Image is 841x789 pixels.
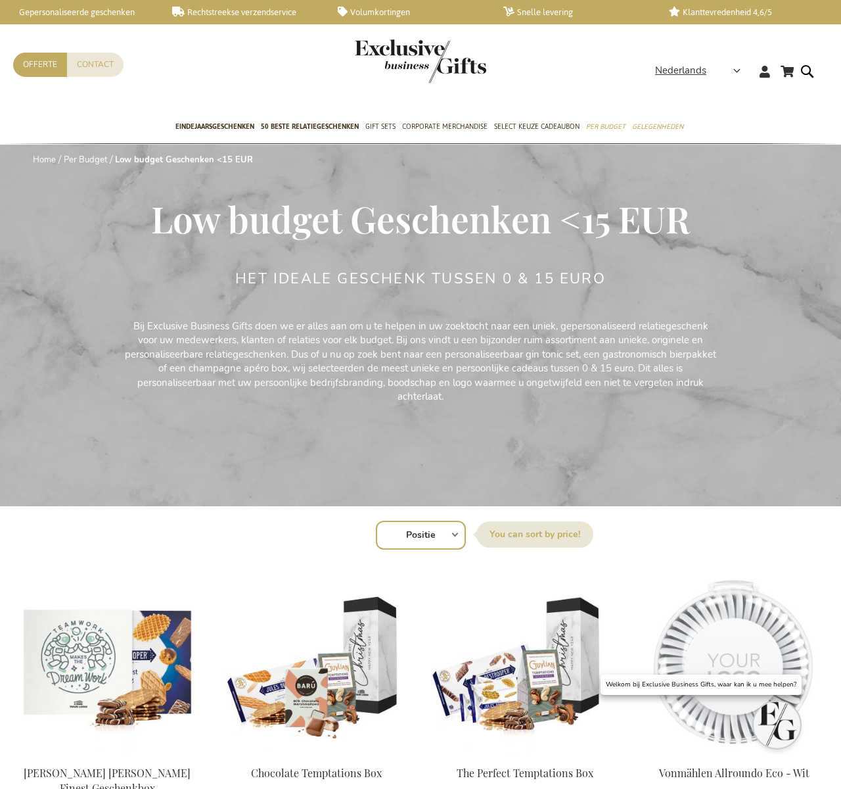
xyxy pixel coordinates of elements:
[7,7,151,18] a: Gepersonaliseerde geschenken
[13,53,67,77] a: Offerte
[669,7,813,18] a: Klanttevredenheid 4,6/5
[355,39,486,83] img: Exclusive Business gifts logo
[494,120,580,133] span: Select Keuze Cadeaubon
[235,271,606,287] h2: Het ideale geschenk tussen 0 & 15 euro
[640,571,828,755] img: allroundo® eco vonmahlen
[64,154,108,166] a: Per Budget
[175,120,254,133] span: Eindejaarsgeschenken
[115,154,253,166] strong: Low budget Geschenken <15 EUR
[402,120,488,133] span: Corporate Merchandise
[67,53,124,77] a: Contact
[659,766,809,780] a: Vonmählen Allroundo Eco - Wit
[431,571,619,755] img: The Perfect Temptations Box
[457,766,593,780] a: The Perfect Temptations Box
[586,111,625,144] a: Per Budget
[125,320,716,404] p: Bij Exclusive Business Gifts doen we er alles aan om u te helpen in uw zoektocht naar een uniek, ...
[151,194,690,243] span: Low budget Geschenken <15 EUR
[251,766,382,780] a: Chocolate Temptations Box
[632,111,683,144] a: Gelegenheden
[586,120,625,133] span: Per Budget
[365,120,396,133] span: Gift Sets
[222,750,410,762] a: Chocolate Temptations Box
[338,7,482,18] a: Volumkortingen
[494,111,580,144] a: Select Keuze Cadeaubon
[632,120,683,133] span: Gelegenheden
[13,750,201,762] a: Jules Destrooper Jules' Finest Gift Box
[476,521,593,548] label: Sorteer op
[640,750,828,762] a: allroundo® eco vonmahlen
[261,111,359,144] a: 50 beste relatiegeschenken
[222,571,410,755] img: Chocolate Temptations Box
[655,63,706,78] span: Nederlands
[355,39,420,83] a: store logo
[402,111,488,144] a: Corporate Merchandise
[33,154,56,166] a: Home
[13,571,201,755] img: Jules Destrooper Jules' Finest Gift Box
[431,750,619,762] a: The Perfect Temptations Box
[261,120,359,133] span: 50 beste relatiegeschenken
[175,111,254,144] a: Eindejaarsgeschenken
[172,7,317,18] a: Rechtstreekse verzendservice
[365,111,396,144] a: Gift Sets
[503,7,648,18] a: Snelle levering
